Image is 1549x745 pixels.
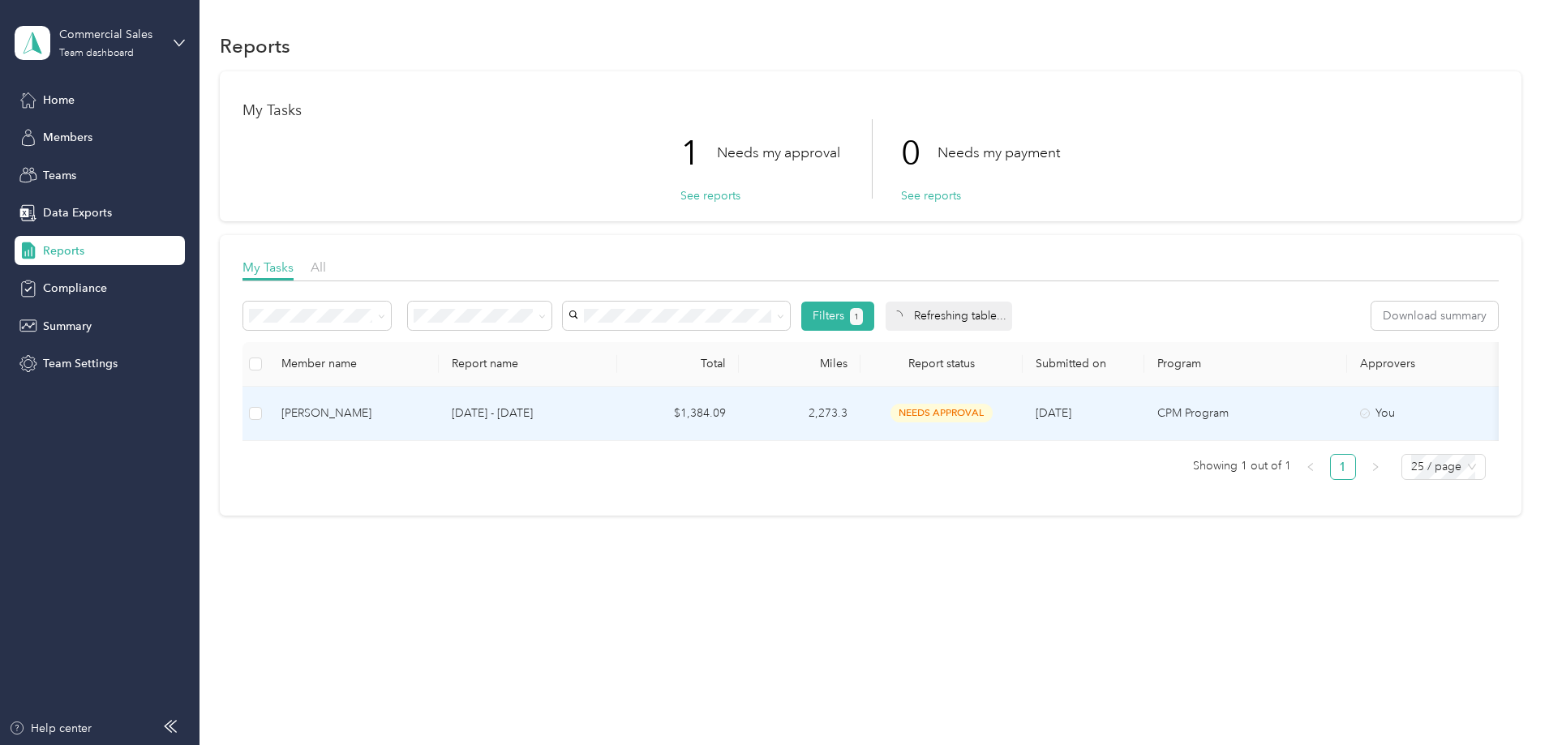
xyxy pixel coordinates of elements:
p: CPM Program [1157,405,1334,422]
div: Refreshing table... [886,302,1012,331]
th: Member name [268,342,439,387]
iframe: Everlance-gr Chat Button Frame [1458,654,1549,745]
button: Filters1 [801,302,875,331]
div: You [1360,405,1496,422]
span: My Tasks [242,259,294,275]
a: 1 [1331,455,1355,479]
th: Approvers [1347,342,1509,387]
span: All [311,259,326,275]
span: Home [43,92,75,109]
span: Compliance [43,280,107,297]
div: Commercial Sales [59,26,161,43]
li: Next Page [1362,454,1388,480]
li: Previous Page [1298,454,1324,480]
div: [PERSON_NAME] [281,405,426,422]
td: CPM Program [1144,387,1347,441]
button: Download summary [1371,302,1498,330]
th: Submitted on [1023,342,1144,387]
span: Summary [43,318,92,335]
button: Help center [9,720,92,737]
h1: My Tasks [242,102,1499,119]
span: Teams [43,167,76,184]
div: Member name [281,357,426,370]
span: Members [43,129,92,146]
button: left [1298,454,1324,480]
th: Program [1144,342,1347,387]
p: [DATE] - [DATE] [452,405,604,422]
button: 1 [850,308,864,325]
div: Miles [752,357,847,370]
div: Total [630,357,726,370]
li: 1 [1330,454,1356,480]
span: Showing 1 out of 1 [1193,454,1291,478]
button: See reports [901,187,961,204]
span: Report status [873,357,1010,370]
p: Needs my approval [717,143,840,163]
p: Needs my payment [938,143,1060,163]
span: [DATE] [1036,406,1071,420]
div: Team dashboard [59,49,134,58]
td: 2,273.3 [739,387,860,441]
span: 1 [854,310,859,324]
span: Reports [43,242,84,259]
button: See reports [680,187,740,204]
span: 25 / page [1411,455,1476,479]
span: Team Settings [43,355,118,372]
span: Data Exports [43,204,112,221]
span: needs approval [890,404,993,422]
td: $1,384.09 [617,387,739,441]
span: left [1306,462,1315,472]
p: 1 [680,119,717,187]
div: Page Size [1401,454,1486,480]
h1: Reports [220,37,290,54]
span: right [1371,462,1380,472]
p: 0 [901,119,938,187]
th: Report name [439,342,617,387]
button: right [1362,454,1388,480]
